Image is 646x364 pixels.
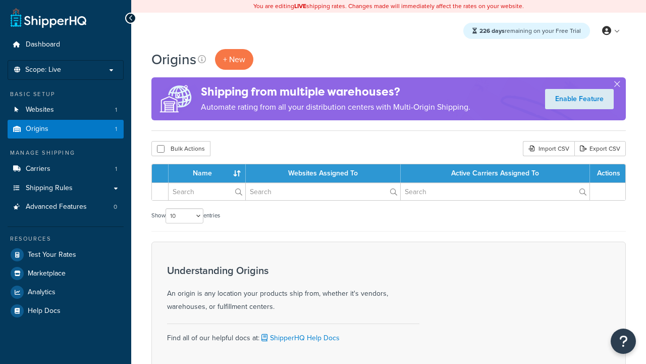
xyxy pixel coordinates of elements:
[28,269,66,278] span: Marketplace
[8,198,124,216] li: Advanced Features
[25,66,61,74] span: Scope: Live
[479,26,505,35] strong: 226 days
[8,246,124,264] a: Test Your Rates
[401,183,589,200] input: Search
[223,54,245,65] span: + New
[169,183,245,200] input: Search
[167,265,419,276] h3: Understanding Origins
[151,141,210,156] button: Bulk Actions
[8,160,124,178] a: Carriers 1
[26,184,73,193] span: Shipping Rules
[463,23,590,39] div: remaining on your Free Trial
[8,101,124,119] li: Websites
[246,164,401,183] th: Websites Assigned To
[115,165,117,173] span: 1
[574,141,626,156] a: Export CSV
[201,83,470,100] h4: Shipping from multiple warehouses?
[28,288,56,297] span: Analytics
[8,160,124,178] li: Carriers
[28,251,76,259] span: Test Your Rates
[401,164,590,183] th: Active Carriers Assigned To
[8,120,124,139] a: Origins 1
[8,149,124,157] div: Manage Shipping
[169,164,246,183] th: Name
[8,90,124,99] div: Basic Setup
[8,198,124,216] a: Advanced Features 0
[8,302,124,320] a: Help Docs
[294,2,306,11] b: LIVE
[26,106,54,114] span: Websites
[151,77,201,120] img: ad-origins-multi-dfa493678c5a35abed25fd24b4b8a3fa3505936ce257c16c00bdefe2f3200be3.png
[115,106,117,114] span: 1
[8,35,124,54] a: Dashboard
[246,183,400,200] input: Search
[8,179,124,198] a: Shipping Rules
[8,264,124,283] a: Marketplace
[215,49,253,70] a: + New
[151,208,220,223] label: Show entries
[26,165,50,173] span: Carriers
[8,120,124,139] li: Origins
[611,329,636,354] button: Open Resource Center
[26,40,60,49] span: Dashboard
[545,89,614,109] a: Enable Feature
[151,50,196,69] h1: Origins
[590,164,625,183] th: Actions
[8,283,124,301] a: Analytics
[166,208,203,223] select: Showentries
[114,203,117,211] span: 0
[26,203,87,211] span: Advanced Features
[115,125,117,133] span: 1
[523,141,574,156] div: Import CSV
[8,101,124,119] a: Websites 1
[201,100,470,114] p: Automate rating from all your distribution centers with Multi-Origin Shipping.
[8,235,124,243] div: Resources
[167,265,419,313] div: An origin is any location your products ship from, whether it's vendors, warehouses, or fulfillme...
[11,8,86,28] a: ShipperHQ Home
[167,324,419,345] div: Find all of our helpful docs at:
[259,333,340,343] a: ShipperHQ Help Docs
[26,125,48,133] span: Origins
[28,307,61,315] span: Help Docs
